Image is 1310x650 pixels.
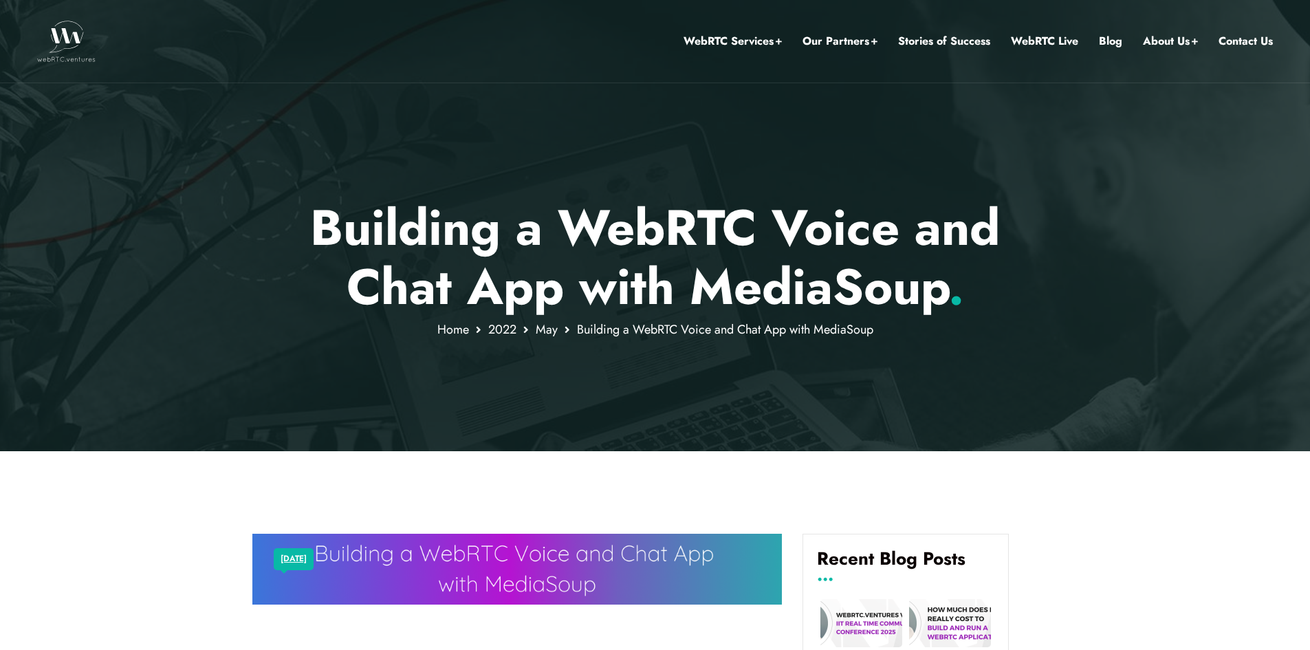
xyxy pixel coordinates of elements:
[898,32,990,50] a: Stories of Success
[803,32,877,50] a: Our Partners
[488,321,516,338] a: 2022
[1219,32,1273,50] a: Contact Us
[437,321,469,338] a: Home
[37,21,96,62] img: WebRTC.ventures
[817,548,994,580] h4: Recent Blog Posts
[1099,32,1122,50] a: Blog
[536,321,558,338] a: May
[1011,32,1078,50] a: WebRTC Live
[948,251,964,323] span: .
[1143,32,1198,50] a: About Us
[252,198,1058,317] h1: Building a WebRTC Voice and Chat App with MediaSoup
[577,321,873,338] span: Building a WebRTC Voice and Chat App with MediaSoup
[281,550,307,568] a: [DATE]
[684,32,782,50] a: WebRTC Services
